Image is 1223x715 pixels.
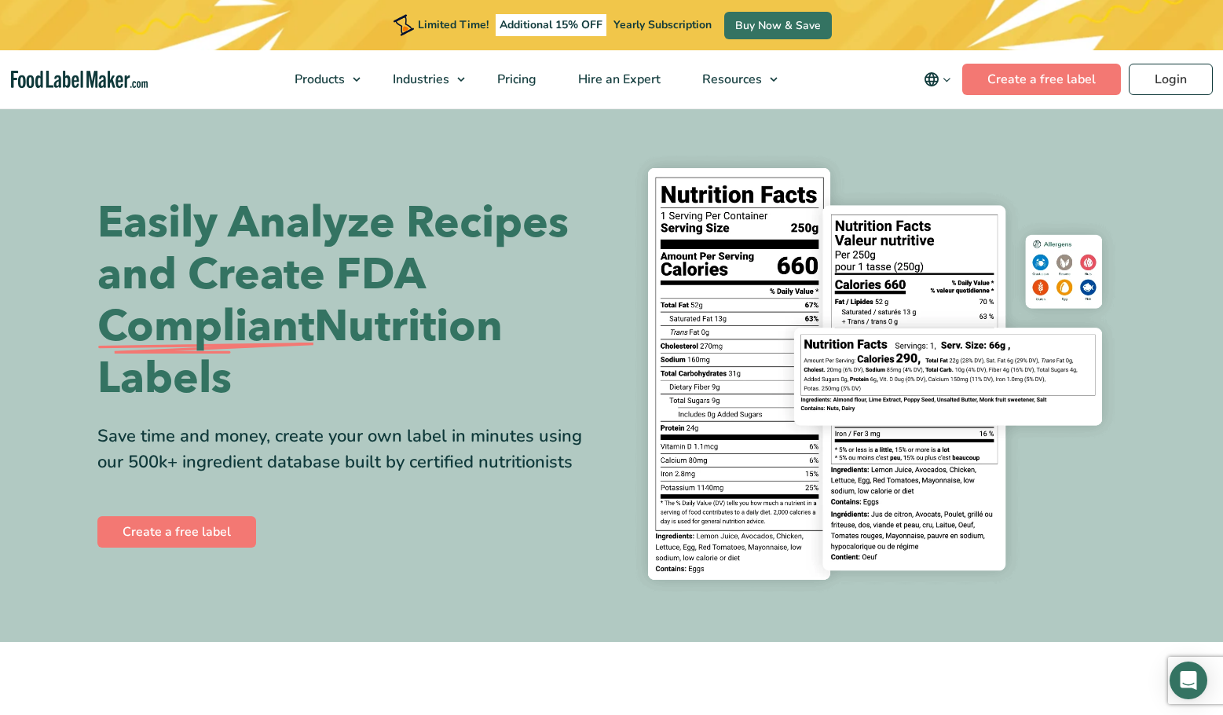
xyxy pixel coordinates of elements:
[558,50,678,108] a: Hire an Expert
[496,14,606,36] span: Additional 15% OFF
[372,50,473,108] a: Industries
[418,17,489,32] span: Limited Time!
[613,17,712,32] span: Yearly Subscription
[573,71,662,88] span: Hire an Expert
[97,301,314,353] span: Compliant
[1170,662,1207,699] div: Open Intercom Messenger
[97,516,256,548] a: Create a free label
[698,71,763,88] span: Resources
[97,197,600,405] h1: Easily Analyze Recipes and Create FDA Nutrition Labels
[274,50,368,108] a: Products
[97,423,600,475] div: Save time and money, create your own label in minutes using our 500k+ ingredient database built b...
[1129,64,1213,95] a: Login
[290,71,346,88] span: Products
[477,50,554,108] a: Pricing
[492,71,538,88] span: Pricing
[682,50,785,108] a: Resources
[962,64,1121,95] a: Create a free label
[724,12,832,39] a: Buy Now & Save
[388,71,451,88] span: Industries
